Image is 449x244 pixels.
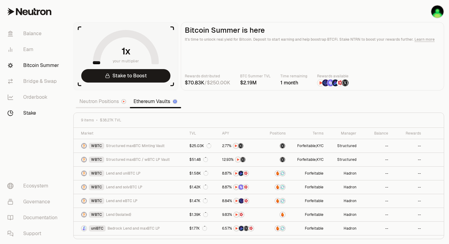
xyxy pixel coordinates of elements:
[74,153,186,166] a: WBTC LogoWBTCStructured maxBTC / wBTC LP Vault
[316,157,323,162] button: KYC
[280,171,285,176] img: Supervault
[189,226,207,231] div: $1.77K
[392,194,425,208] a: --
[239,171,243,176] img: Bedrock Diamonds
[74,180,186,194] a: WBTC LogoWBTCLend and solvBTC LP
[218,208,263,221] a: NTRNMars Fragments
[244,226,249,231] img: Structured Points
[189,198,208,203] div: $1.47K
[280,198,285,203] img: Supervault
[89,143,104,149] div: WBTC
[2,42,66,57] a: Earn
[243,185,248,190] img: Mars Fragments
[218,153,263,166] a: NTRNStructured Points
[218,139,263,153] a: NTRNStructured Points
[106,212,131,217] span: Lend (Isolated)
[414,37,435,42] a: Learn more
[392,180,425,194] a: --
[186,222,219,235] a: $1.77K
[263,139,289,153] a: maxBTC
[89,170,104,176] div: WBTC
[186,194,219,208] a: $1.47K
[327,167,360,180] a: Hadron
[249,226,254,231] img: Mars Fragments
[244,198,249,203] img: Mars Fragments
[327,139,360,153] a: Structured
[222,157,260,163] button: NTRNStructured Points
[360,208,392,221] a: --
[82,157,86,162] img: WBTC Logo
[189,157,208,162] div: $51.48
[186,139,219,153] a: $25.03K
[74,194,186,208] a: WBTC LogoWBTCLend and eBTC LP
[280,79,307,87] div: 1 month
[82,143,86,148] img: WBTC Logo
[322,79,329,86] img: EtherFi Points
[289,180,327,194] a: Forfeitable
[289,222,327,235] a: Forfeitable
[263,194,289,208] a: AmberSupervault
[222,170,260,176] button: NTRNBedrock DiamondsMars Fragments
[267,143,286,149] button: maxBTC
[275,185,280,190] img: Amber
[280,73,307,79] p: Time remaining
[280,212,285,217] img: Amber
[189,185,208,190] div: $1.42K
[289,194,327,208] a: Forfeitable
[89,198,104,204] div: WBTC
[2,194,66,210] a: Governance
[317,79,324,86] img: NTRN
[235,157,240,162] img: NTRN
[327,79,334,86] img: Solv Points
[2,226,66,242] a: Support
[305,212,323,217] button: Forfeitable
[222,198,260,204] button: NTRNEtherFi PointsMars Fragments
[82,226,86,231] img: uniBTC Logo
[263,180,289,194] a: AmberSupervault
[317,73,349,79] p: Rewards available
[267,170,286,176] button: AmberSupervault
[81,131,182,136] div: Market
[331,131,357,136] div: Manager
[234,171,239,176] img: NTRN
[267,184,286,190] button: AmberSupervault
[100,118,121,123] span: $38.27K TVL
[218,167,263,180] a: NTRNBedrock DiamondsMars Fragments
[360,194,392,208] a: --
[392,222,425,235] a: --
[82,198,86,203] img: WBTC Logo
[108,226,160,231] span: Bedrock Lend and maxBTC LP
[113,58,139,64] span: your multiplier
[289,139,327,153] a: Forfeitable,KYC
[297,157,323,162] span: ,
[81,69,170,83] a: Stake to Boost
[2,89,66,105] a: Orderbook
[327,180,360,194] a: Hadron
[392,153,425,166] a: --
[267,225,286,231] button: AmberSupervault
[2,178,66,194] a: Ecosystem
[234,226,239,231] img: NTRN
[222,131,260,136] div: APY
[364,131,388,136] div: Balance
[185,79,230,87] div: /
[239,212,244,217] img: Mars Fragments
[305,198,323,203] button: Forfeitable
[186,167,219,180] a: $1.58K
[2,73,66,89] a: Bridge & Swap
[239,226,244,231] img: Bedrock Diamonds
[293,131,323,136] div: Terms
[392,208,425,221] a: --
[332,79,339,86] img: Bedrock Diamonds
[185,73,230,79] p: Rewards distributed
[337,79,344,86] img: Mars Fragments
[186,180,219,194] a: $1.42K
[305,171,323,176] button: Forfeitable
[289,153,327,166] a: Forfeitable,KYC
[239,185,243,190] img: Solv Points
[130,95,181,108] a: Ethereum Vaults
[280,143,285,148] img: maxBTC
[222,212,260,218] button: NTRNMars Fragments
[222,184,260,190] button: NTRNSolv PointsMars Fragments
[396,131,421,136] div: Rewards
